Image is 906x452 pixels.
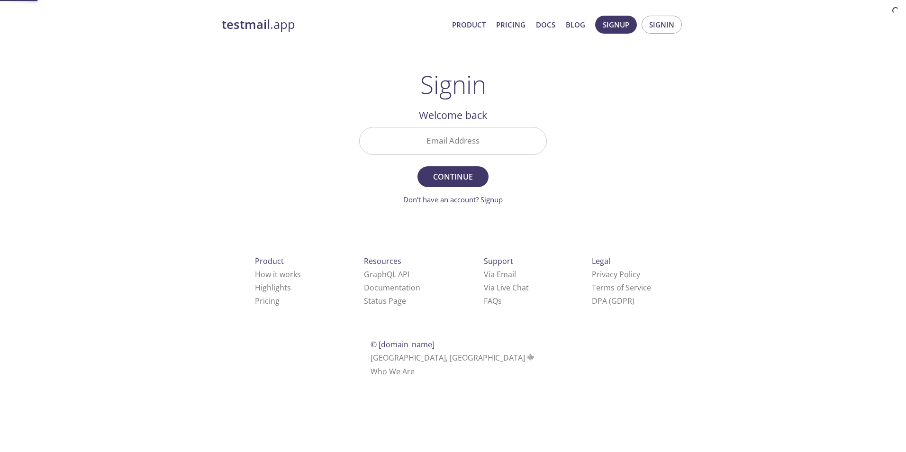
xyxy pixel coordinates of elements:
span: Legal [592,256,610,266]
span: © [DOMAIN_NAME] [371,339,435,350]
strong: testmail [222,16,270,33]
a: Status Page [364,296,406,306]
a: Blog [566,18,585,31]
span: Signin [649,18,674,31]
a: How it works [255,269,301,280]
button: Signup [595,16,637,34]
h1: Signin [420,70,486,99]
span: [GEOGRAPHIC_DATA], [GEOGRAPHIC_DATA] [371,353,536,363]
a: Via Email [484,269,516,280]
span: Support [484,256,513,266]
span: s [498,296,502,306]
a: Product [452,18,486,31]
span: Signup [603,18,629,31]
span: Product [255,256,284,266]
a: Privacy Policy [592,269,640,280]
a: testmail.app [222,17,444,33]
a: Docs [536,18,555,31]
a: Don't have an account? Signup [403,195,503,204]
button: Continue [417,166,489,187]
a: GraphQL API [364,269,409,280]
a: Terms of Service [592,282,651,293]
a: FAQ [484,296,502,306]
a: Highlights [255,282,291,293]
a: Pricing [255,296,280,306]
button: Signin [642,16,682,34]
a: Documentation [364,282,420,293]
h2: Welcome back [359,107,547,123]
a: Pricing [496,18,525,31]
a: Who We Are [371,366,415,377]
span: Resources [364,256,401,266]
a: DPA (GDPR) [592,296,634,306]
a: Via Live Chat [484,282,529,293]
span: Continue [428,170,478,183]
